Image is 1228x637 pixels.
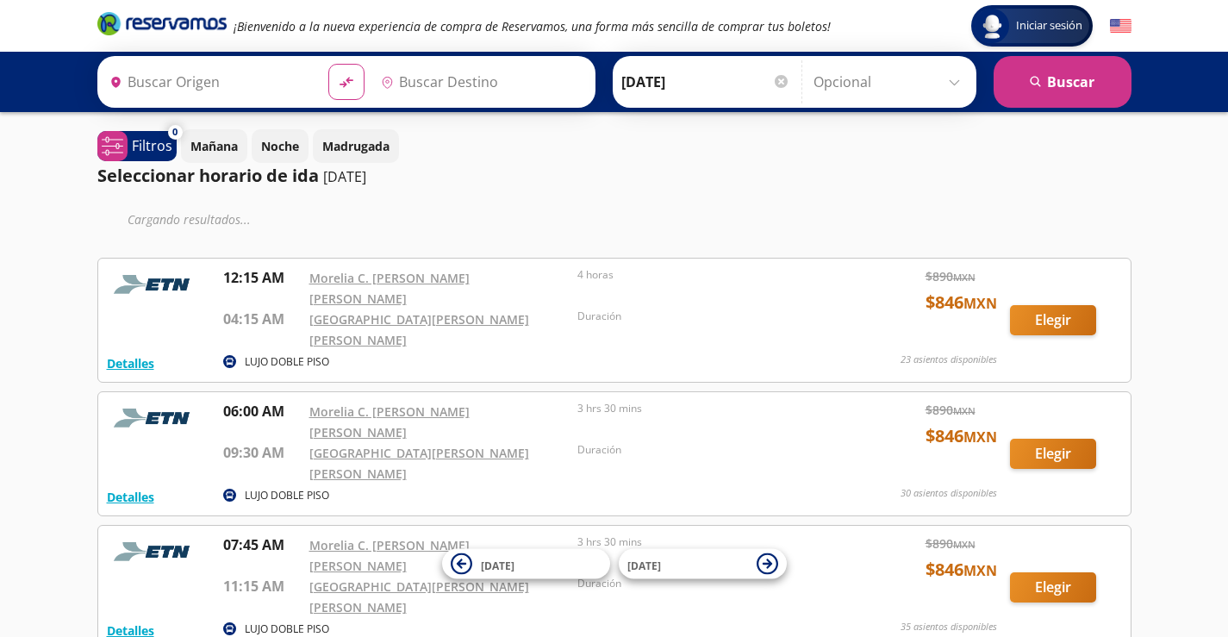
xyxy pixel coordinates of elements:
[926,423,997,449] span: $ 846
[442,549,610,579] button: [DATE]
[107,354,154,372] button: Detalles
[128,211,251,228] em: Cargando resultados ...
[901,620,997,634] p: 35 asientos disponibles
[374,60,586,103] input: Buscar Destino
[926,557,997,583] span: $ 846
[181,129,247,163] button: Mañana
[190,137,238,155] p: Mañana
[223,309,301,329] p: 04:15 AM
[1110,16,1131,37] button: English
[577,267,838,283] p: 4 horas
[309,270,470,307] a: Morelia C. [PERSON_NAME] [PERSON_NAME]
[172,125,178,140] span: 0
[309,537,470,574] a: Morelia C. [PERSON_NAME] [PERSON_NAME]
[953,271,976,284] small: MXN
[309,403,470,440] a: Morelia C. [PERSON_NAME] [PERSON_NAME]
[963,294,997,313] small: MXN
[107,401,202,435] img: RESERVAMOS
[252,129,309,163] button: Noche
[1010,572,1096,603] button: Elegir
[953,538,976,551] small: MXN
[245,354,329,370] p: LUJO DOBLE PISO
[963,561,997,580] small: MXN
[107,267,202,302] img: RESERVAMOS
[107,488,154,506] button: Detalles
[926,290,997,315] span: $ 846
[245,621,329,637] p: LUJO DOBLE PISO
[901,486,997,501] p: 30 asientos disponibles
[1009,17,1089,34] span: Iniciar sesión
[577,442,838,458] p: Duración
[223,442,301,463] p: 09:30 AM
[926,267,976,285] span: $ 890
[97,10,227,36] i: Brand Logo
[901,353,997,367] p: 23 asientos disponibles
[132,135,172,156] p: Filtros
[577,401,838,416] p: 3 hrs 30 mins
[926,534,976,553] span: $ 890
[994,56,1131,108] button: Buscar
[926,401,976,419] span: $ 890
[234,18,831,34] em: ¡Bienvenido a la nueva experiencia de compra de Reservamos, una forma más sencilla de comprar tus...
[309,445,529,482] a: [GEOGRAPHIC_DATA][PERSON_NAME][PERSON_NAME]
[1010,305,1096,335] button: Elegir
[953,404,976,417] small: MXN
[322,137,390,155] p: Madrugada
[1010,439,1096,469] button: Elegir
[963,428,997,447] small: MXN
[481,558,514,572] span: [DATE]
[245,488,329,503] p: LUJO DOBLE PISO
[97,163,319,189] p: Seleccionar horario de ida
[627,558,661,572] span: [DATE]
[619,549,787,579] button: [DATE]
[223,401,301,422] p: 06:00 AM
[621,60,790,103] input: Elegir Fecha
[223,576,301,596] p: 11:15 AM
[223,267,301,288] p: 12:15 AM
[261,137,299,155] p: Noche
[577,534,838,550] p: 3 hrs 30 mins
[97,131,177,161] button: 0Filtros
[323,166,366,187] p: [DATE]
[107,534,202,569] img: RESERVAMOS
[577,576,838,591] p: Duración
[309,311,529,348] a: [GEOGRAPHIC_DATA][PERSON_NAME][PERSON_NAME]
[309,578,529,615] a: [GEOGRAPHIC_DATA][PERSON_NAME][PERSON_NAME]
[813,60,968,103] input: Opcional
[313,129,399,163] button: Madrugada
[97,10,227,41] a: Brand Logo
[577,309,838,324] p: Duración
[103,60,315,103] input: Buscar Origen
[223,534,301,555] p: 07:45 AM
